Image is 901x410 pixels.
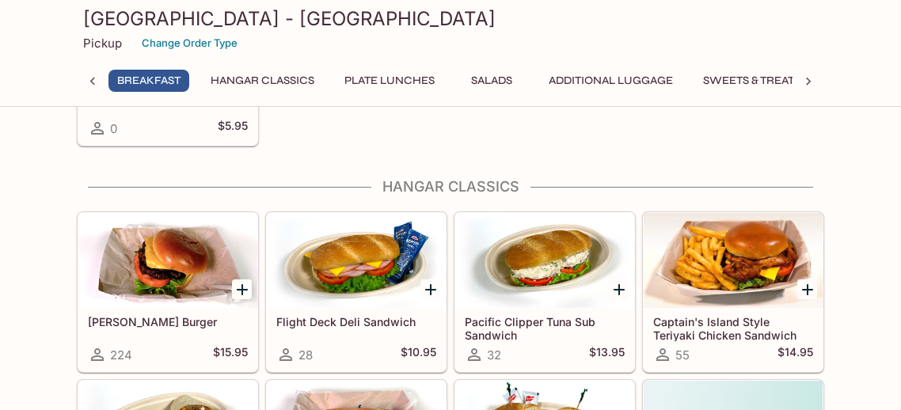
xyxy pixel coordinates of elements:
h5: [PERSON_NAME] Burger [88,315,248,328]
h5: $10.95 [401,345,436,364]
h5: Pacific Clipper Tuna Sub Sandwich [465,315,625,341]
button: Hangar Classics [202,70,323,92]
span: 0 [110,121,117,136]
button: Salads [456,70,527,92]
button: Sweets & Treats [694,70,809,92]
a: [PERSON_NAME] Burger224$15.95 [78,212,258,372]
div: Blue Angel Burger [78,213,257,308]
h5: $14.95 [777,345,813,364]
span: 55 [675,347,690,363]
a: Pacific Clipper Tuna Sub Sandwich32$13.95 [454,212,635,372]
button: Add Blue Angel Burger [232,279,252,299]
span: 28 [298,347,313,363]
h5: $15.95 [213,345,248,364]
button: Breakfast [108,70,189,92]
h5: Captain's Island Style Teriyaki Chicken Sandwich [653,315,813,341]
p: Pickup [83,36,122,51]
button: Additional Luggage [540,70,682,92]
button: Change Order Type [135,31,245,55]
div: Pacific Clipper Tuna Sub Sandwich [455,213,634,308]
button: Add Flight Deck Deli Sandwich [420,279,440,299]
span: 32 [487,347,501,363]
h5: $13.95 [589,345,625,364]
span: 224 [110,347,132,363]
a: Captain's Island Style Teriyaki Chicken Sandwich55$14.95 [643,212,823,372]
a: Flight Deck Deli Sandwich28$10.95 [266,212,447,372]
button: Add Pacific Clipper Tuna Sub Sandwich [609,279,629,299]
h3: [GEOGRAPHIC_DATA] - [GEOGRAPHIC_DATA] [83,6,818,31]
div: Captain's Island Style Teriyaki Chicken Sandwich [644,213,823,308]
h4: Hangar Classics [77,178,824,196]
div: Flight Deck Deli Sandwich [267,213,446,308]
h5: $5.95 [218,119,248,138]
button: Add Captain's Island Style Teriyaki Chicken Sandwich [797,279,817,299]
button: Plate Lunches [336,70,443,92]
h5: Flight Deck Deli Sandwich [276,315,436,328]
